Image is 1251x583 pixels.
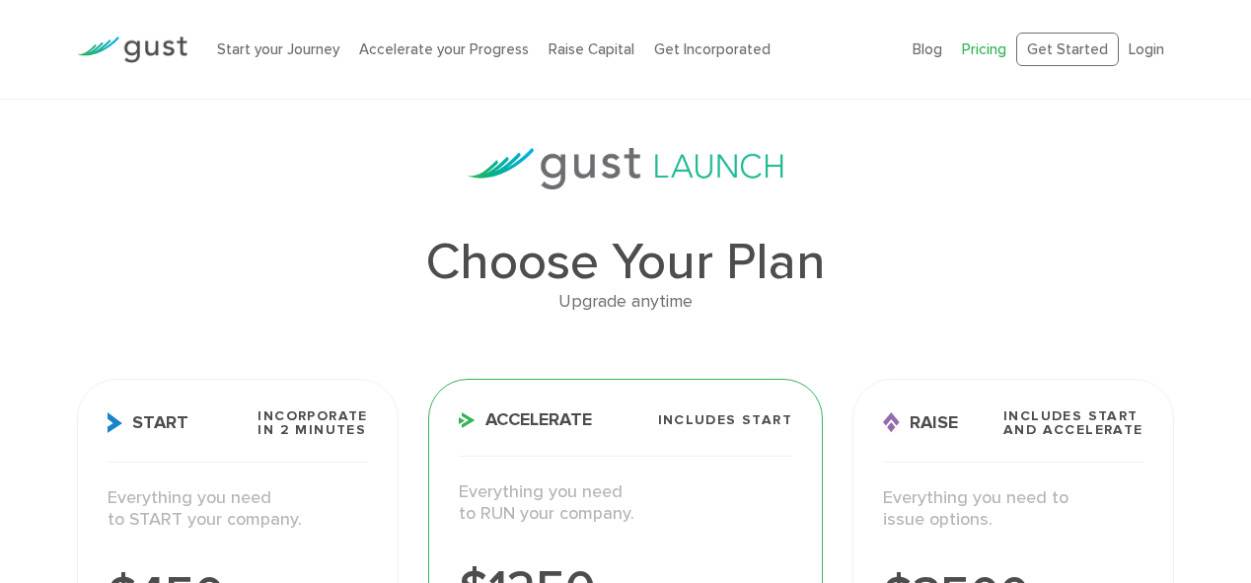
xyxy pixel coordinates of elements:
img: Gust Logo [77,36,187,63]
span: Start [108,412,188,433]
a: Accelerate your Progress [359,40,529,58]
img: Start Icon X2 [108,412,122,433]
img: Accelerate Icon [459,412,476,428]
p: Everything you need to RUN your company. [459,481,792,526]
img: gust-launch-logos.svg [468,148,783,189]
img: Raise Icon [883,412,900,433]
a: Start your Journey [217,40,339,58]
a: Get Started [1016,33,1119,67]
span: Includes START and ACCELERATE [1003,409,1143,437]
p: Everything you need to issue options. [883,487,1142,532]
span: Accelerate [459,411,592,429]
a: Get Incorporated [654,40,771,58]
a: Raise Capital [549,40,634,58]
span: Incorporate in 2 Minutes [258,409,367,437]
span: Includes START [658,413,793,427]
div: Upgrade anytime [77,288,1173,317]
a: Pricing [962,40,1006,58]
a: Login [1129,40,1164,58]
span: Raise [883,412,958,433]
p: Everything you need to START your company. [108,487,367,532]
h1: Choose Your Plan [77,237,1173,288]
a: Blog [913,40,942,58]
